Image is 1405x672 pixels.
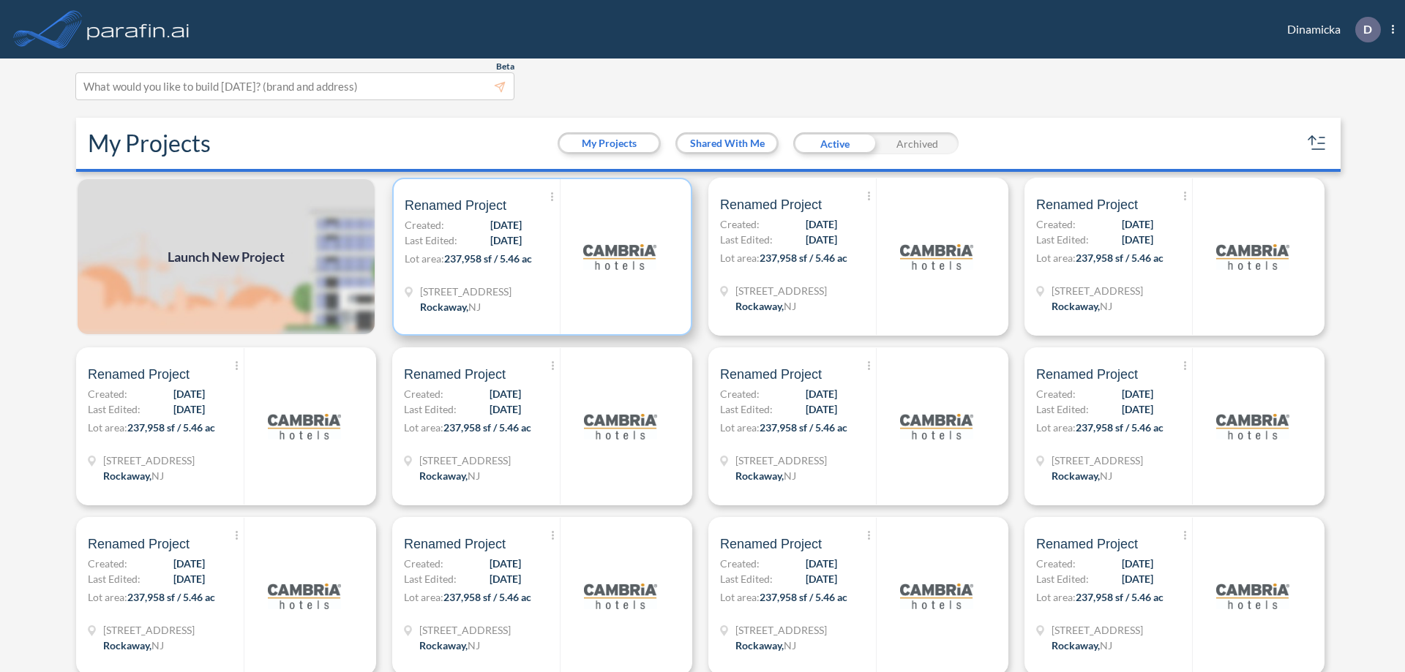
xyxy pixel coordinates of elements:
[103,468,164,483] div: Rockaway, NJ
[1036,535,1138,553] span: Renamed Project
[900,559,973,633] img: logo
[720,216,760,232] span: Created:
[404,591,443,603] span: Lot area:
[1265,17,1394,42] div: Dinamicka
[900,220,973,293] img: logo
[103,453,195,468] span: 321 Mt Hope Ave
[468,301,481,313] span: NJ
[405,252,444,265] span: Lot area:
[678,135,776,152] button: Shared With Me
[1036,386,1076,401] span: Created:
[151,639,164,652] span: NJ
[1052,469,1100,482] span: Rockaway ,
[173,386,205,401] span: [DATE]
[1036,401,1089,417] span: Last Edited:
[88,421,127,434] span: Lot area:
[1122,232,1153,247] span: [DATE]
[806,232,837,247] span: [DATE]
[1216,390,1289,463] img: logo
[720,232,773,247] span: Last Edited:
[419,638,480,653] div: Rockaway, NJ
[806,556,837,571] span: [DATE]
[404,401,457,417] span: Last Edited:
[419,639,468,652] span: Rockaway ,
[173,556,205,571] span: [DATE]
[806,571,837,586] span: [DATE]
[419,468,480,483] div: Rockaway, NJ
[1036,591,1076,603] span: Lot area:
[1052,283,1143,298] span: 321 Mt Hope Ave
[793,132,876,154] div: Active
[268,390,341,463] img: logo
[76,178,376,336] a: Launch New Project
[88,366,190,383] span: Renamed Project
[1052,453,1143,468] span: 321 Mt Hope Ave
[1122,401,1153,417] span: [DATE]
[496,61,514,72] span: Beta
[419,622,511,638] span: 321 Mt Hope Ave
[1122,386,1153,401] span: [DATE]
[735,638,796,653] div: Rockaway, NJ
[735,622,827,638] span: 321 Mt Hope Ave
[490,233,522,248] span: [DATE]
[103,638,164,653] div: Rockaway, NJ
[720,386,760,401] span: Created:
[876,132,959,154] div: Archived
[268,559,341,633] img: logo
[420,299,481,314] div: Rockaway, NJ
[168,247,285,267] span: Launch New Project
[735,469,784,482] span: Rockaway ,
[405,197,506,214] span: Renamed Project
[88,591,127,603] span: Lot area:
[735,468,796,483] div: Rockaway, NJ
[404,386,443,401] span: Created:
[1052,468,1112,483] div: Rockaway, NJ
[88,401,140,417] span: Last Edited:
[720,535,822,553] span: Renamed Project
[444,252,532,265] span: 237,958 sf / 5.46 ac
[490,386,521,401] span: [DATE]
[1052,638,1112,653] div: Rockaway, NJ
[84,15,192,44] img: logo
[784,639,796,652] span: NJ
[404,421,443,434] span: Lot area:
[490,217,522,233] span: [DATE]
[720,401,773,417] span: Last Edited:
[468,469,480,482] span: NJ
[735,453,827,468] span: 321 Mt Hope Ave
[404,535,506,553] span: Renamed Project
[720,196,822,214] span: Renamed Project
[1122,556,1153,571] span: [DATE]
[900,390,973,463] img: logo
[1216,559,1289,633] img: logo
[1036,216,1076,232] span: Created:
[1122,571,1153,586] span: [DATE]
[103,639,151,652] span: Rockaway ,
[1100,639,1112,652] span: NJ
[420,284,512,299] span: 321 Mt Hope Ave
[1076,591,1164,603] span: 237,958 sf / 5.46 ac
[490,401,521,417] span: [DATE]
[720,591,760,603] span: Lot area:
[720,421,760,434] span: Lot area:
[784,469,796,482] span: NJ
[760,252,847,264] span: 237,958 sf / 5.46 ac
[88,386,127,401] span: Created:
[1305,132,1329,155] button: sort
[1100,469,1112,482] span: NJ
[419,469,468,482] span: Rockaway ,
[720,252,760,264] span: Lot area:
[1036,421,1076,434] span: Lot area:
[735,298,796,314] div: Rockaway, NJ
[490,556,521,571] span: [DATE]
[103,469,151,482] span: Rockaway ,
[419,453,511,468] span: 321 Mt Hope Ave
[404,571,457,586] span: Last Edited:
[1036,252,1076,264] span: Lot area:
[1036,366,1138,383] span: Renamed Project
[76,178,376,336] img: add
[1363,23,1372,36] p: D
[1052,639,1100,652] span: Rockaway ,
[760,591,847,603] span: 237,958 sf / 5.46 ac
[88,129,211,157] h2: My Projects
